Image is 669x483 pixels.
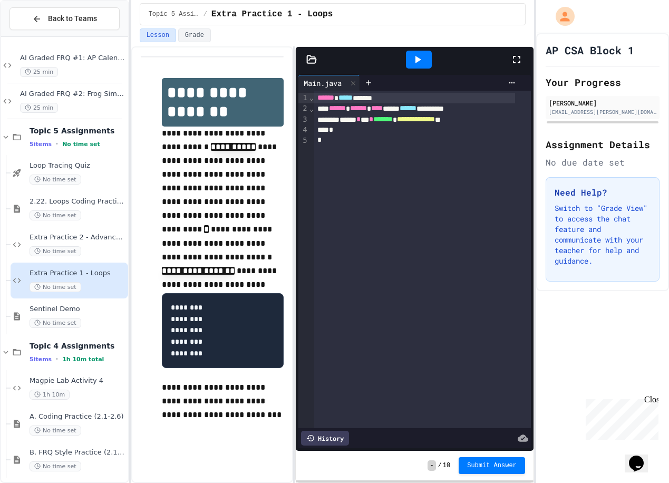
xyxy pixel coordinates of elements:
span: / [438,461,442,470]
span: 5 items [30,356,52,363]
div: Main.java [298,78,347,89]
span: Topic 5 Assignments [149,10,199,18]
div: [EMAIL_ADDRESS][PERSON_NAME][DOMAIN_NAME] [549,108,656,116]
span: Magpie Lab Activity 4 [30,376,126,385]
button: Lesson [140,28,176,42]
span: No time set [30,175,81,185]
span: Fold line [309,93,314,102]
div: 2 [298,103,309,114]
span: 2.22. Loops Coding Practice (2.7-2.12) [30,197,126,206]
span: 25 min [20,67,58,77]
h2: Assignment Details [546,137,660,152]
div: [PERSON_NAME] [549,98,656,108]
span: 5 items [30,141,52,148]
button: Submit Answer [459,457,525,474]
div: No due date set [546,156,660,169]
span: No time set [30,461,81,471]
span: Fold line [309,104,314,113]
span: 10 [443,461,450,470]
div: Chat with us now!Close [4,4,73,67]
iframe: chat widget [625,441,658,472]
span: AI Graded FRQ #1: AP Calendar [20,54,126,63]
span: No time set [30,426,81,436]
button: Back to Teams [9,7,120,30]
span: 1h 10m total [62,356,104,363]
span: Back to Teams [48,13,97,24]
span: Extra Practice 2 - Advanced Loops [30,233,126,242]
span: Sentinel Demo [30,305,126,314]
div: 4 [298,125,309,136]
span: A. Coding Practice (2.1-2.6) [30,412,126,421]
div: History [301,431,349,446]
span: Topic 5 Assignments [30,126,126,136]
span: Loop Tracing Quiz [30,161,126,170]
span: • [56,355,58,363]
div: My Account [545,4,577,28]
h3: Need Help? [555,186,651,199]
div: 5 [298,136,309,146]
div: 1 [298,93,309,103]
div: 3 [298,114,309,125]
div: Main.java [298,75,360,91]
span: No time set [30,210,81,220]
span: 1h 10m [30,390,70,400]
span: Extra Practice 1 - Loops [211,8,333,21]
span: Extra Practice 1 - Loops [30,269,126,278]
span: • [56,140,58,148]
span: AI Graded FRQ #2: Frog Simulation [20,90,126,99]
h1: AP CSA Block 1 [546,43,634,57]
span: - [428,460,435,471]
span: Topic 4 Assignments [30,341,126,351]
span: / [203,10,207,18]
span: Submit Answer [467,461,517,470]
span: B. FRQ Style Practice (2.1-2.6) [30,448,126,457]
p: Switch to "Grade View" to access the chat feature and communicate with your teacher for help and ... [555,203,651,266]
button: Grade [178,28,211,42]
span: No time set [62,141,100,148]
span: No time set [30,282,81,292]
span: No time set [30,246,81,256]
iframe: chat widget [581,395,658,440]
span: No time set [30,318,81,328]
span: 25 min [20,103,58,113]
h2: Your Progress [546,75,660,90]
